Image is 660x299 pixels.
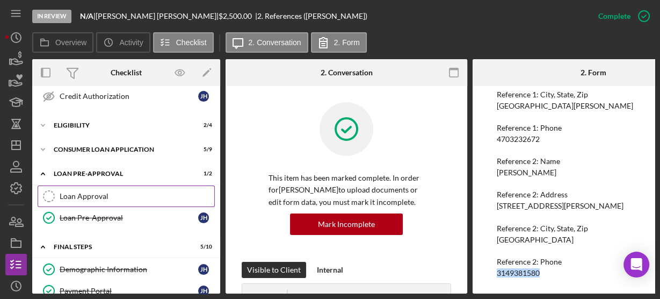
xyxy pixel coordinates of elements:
[226,32,308,53] button: 2. Conversation
[497,202,623,210] div: [STREET_ADDRESS][PERSON_NAME]
[38,186,215,207] a: Loan Approval
[60,265,198,274] div: Demographic Information
[54,244,185,250] div: FINAL STEPS
[321,68,373,77] div: 2. Conversation
[176,38,207,47] label: Checklist
[219,12,255,20] div: $2,500.00
[60,92,198,101] div: Credit Authorization
[242,262,306,278] button: Visible to Client
[193,170,212,177] div: 1 / 2
[598,5,630,27] div: Complete
[311,262,349,278] button: Internal
[38,86,215,107] a: Credit AuthorizationJH
[269,172,424,208] p: This item has been marked complete. In order for [PERSON_NAME] to upload documents or edit form d...
[54,146,185,153] div: Consumer Loan Application
[317,262,343,278] div: Internal
[153,32,214,53] button: Checklist
[60,213,198,222] div: Loan Pre-Approval
[54,122,185,129] div: Eligibility
[497,168,556,177] div: [PERSON_NAME]
[60,287,198,295] div: Payment Portal
[60,192,214,201] div: Loan Approval
[198,286,209,296] div: J H
[198,264,209,275] div: J H
[497,269,540,277] div: 3149381580
[193,146,212,153] div: 5 / 9
[198,91,209,102] div: J H
[80,11,93,20] b: N/A
[32,10,71,23] div: In Review
[581,68,606,77] div: 2. Form
[193,244,212,250] div: 5 / 10
[497,102,633,110] div: [GEOGRAPHIC_DATA][PERSON_NAME]
[290,213,403,235] button: Mark Incomplete
[198,212,209,223] div: J H
[334,38,360,47] label: 2. Form
[54,170,185,177] div: Loan Pre-Approval
[318,213,375,235] div: Mark Incomplete
[588,5,655,27] button: Complete
[96,12,219,20] div: [PERSON_NAME] [PERSON_NAME] |
[111,68,142,77] div: Checklist
[247,262,301,278] div: Visible to Client
[193,122,212,129] div: 2 / 4
[623,252,649,277] div: Open Intercom Messenger
[497,236,574,244] div: [GEOGRAPHIC_DATA]
[80,12,96,20] div: |
[38,259,215,280] a: Demographic InformationJH
[255,12,367,20] div: | 2. References ([PERSON_NAME])
[32,32,93,53] button: Overview
[249,38,301,47] label: 2. Conversation
[311,32,367,53] button: 2. Form
[38,207,215,229] a: Loan Pre-ApprovalJH
[119,38,143,47] label: Activity
[497,135,540,144] div: 4703232672
[96,32,150,53] button: Activity
[55,38,86,47] label: Overview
